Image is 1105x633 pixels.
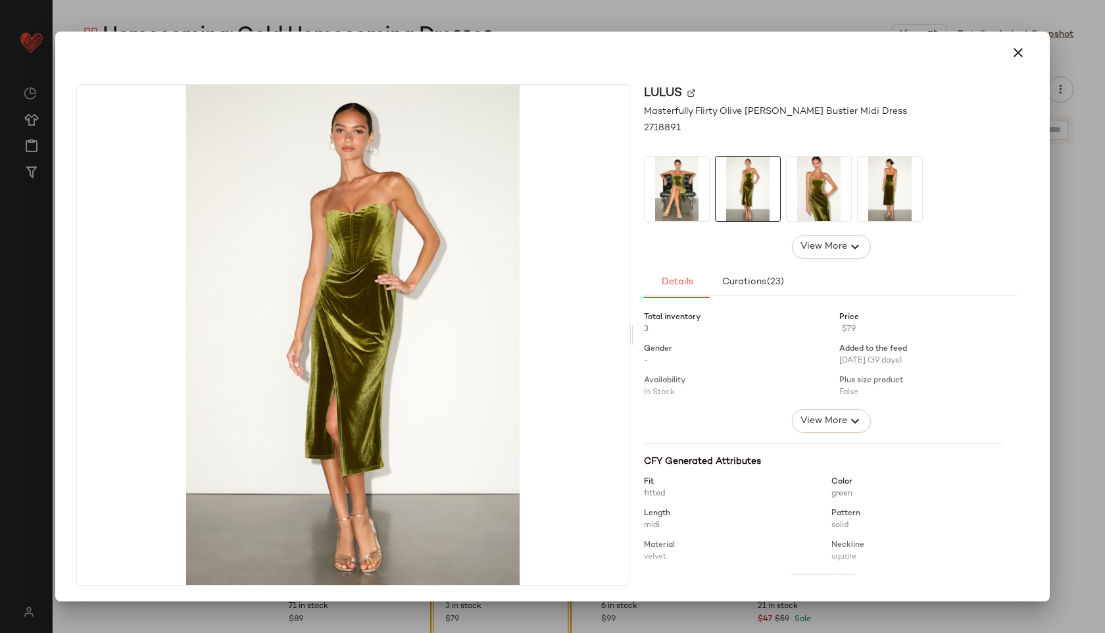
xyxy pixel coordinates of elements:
[858,157,922,221] img: 2718891_04_back_2025-08-25.jpg
[787,157,851,221] img: 2718891_03_detail_2025-08-25.jpg
[791,235,870,259] button: View More
[721,277,784,288] span: Curations
[791,409,870,433] button: View More
[766,277,784,288] span: (23)
[716,157,780,221] img: 2718891_02_fullbody_2025-08-25.jpg
[644,105,907,118] span: Masterfully Flirty Olive [PERSON_NAME] Bustier Midi Dress
[799,413,847,429] span: View More
[644,455,1002,468] div: CFY Generated Attributes
[645,157,709,221] img: 2718891_01_hero_2025-08-25.jpg
[687,89,695,97] img: svg%3e
[644,84,682,102] span: Lulus
[660,277,693,288] span: Details
[77,85,629,585] img: 2718891_02_fullbody_2025-08-25.jpg
[644,121,681,135] span: 2718891
[799,239,847,255] span: View More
